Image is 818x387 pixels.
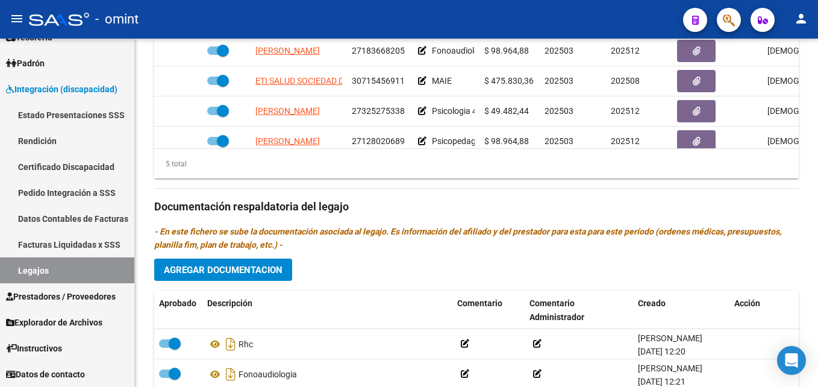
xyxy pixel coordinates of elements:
[638,333,702,343] span: [PERSON_NAME]
[207,365,448,384] div: Fonoaudiologia
[611,46,640,55] span: 202512
[484,106,529,116] span: $ 49.482,44
[457,298,502,308] span: Comentario
[154,198,799,215] h3: Documentación respaldatoria del legajo
[484,136,529,146] span: $ 98.964,88
[352,76,405,86] span: 30715456911
[6,342,62,355] span: Instructivos
[432,136,575,146] span: Psicopedagogia 8 sesiones mensuales
[159,298,196,308] span: Aprobado
[255,106,320,116] span: [PERSON_NAME]
[638,347,685,356] span: [DATE] 12:20
[545,136,573,146] span: 202503
[154,259,292,281] button: Agregar Documentacion
[484,76,534,86] span: $ 475.830,36
[611,136,640,146] span: 202512
[729,291,790,330] datatable-header-cell: Acción
[207,298,252,308] span: Descripción
[6,368,85,381] span: Datos de contacto
[734,298,760,308] span: Acción
[545,46,573,55] span: 202503
[638,377,685,386] span: [DATE] 12:21
[255,46,320,55] span: [PERSON_NAME]
[223,365,239,384] i: Descargar documento
[154,227,781,250] i: - En este fichero se sube la documentación asociada al legajo. Es información del afiliado y del ...
[207,335,448,354] div: Rhc
[164,265,283,275] span: Agregar Documentacion
[6,290,116,303] span: Prestadores / Proveedores
[432,76,452,86] span: MAIE
[611,76,640,86] span: 202508
[452,291,525,330] datatable-header-cell: Comentario
[95,6,139,33] span: - omint
[255,76,379,86] span: ETI SALUD SOCIEDAD DE HECHO
[777,346,806,375] div: Open Intercom Messenger
[432,106,554,116] span: Psicologia 4 sesiones mensuales
[223,335,239,354] i: Descargar documento
[484,46,529,55] span: $ 98.964,88
[432,46,573,55] span: Fonoaudiología 8 sesiones mensuales
[202,291,452,330] datatable-header-cell: Descripción
[154,157,187,171] div: 5 total
[154,291,202,330] datatable-header-cell: Aprobado
[6,83,117,96] span: Integración (discapacidad)
[6,57,45,70] span: Padrón
[633,291,729,330] datatable-header-cell: Creado
[352,106,405,116] span: 27325275338
[545,106,573,116] span: 202503
[545,76,573,86] span: 202503
[255,136,320,146] span: [PERSON_NAME]
[794,11,808,26] mat-icon: person
[638,363,702,373] span: [PERSON_NAME]
[352,46,405,55] span: 27183668205
[6,316,102,329] span: Explorador de Archivos
[529,298,584,322] span: Comentario Administrador
[352,136,405,146] span: 27128020689
[611,106,640,116] span: 202512
[525,291,633,330] datatable-header-cell: Comentario Administrador
[10,11,24,26] mat-icon: menu
[638,298,666,308] span: Creado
